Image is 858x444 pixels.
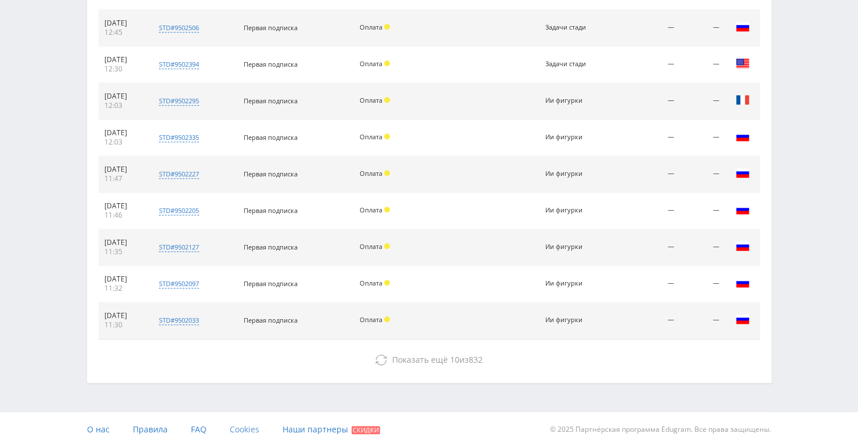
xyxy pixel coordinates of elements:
span: Холд [384,316,390,322]
div: 11:47 [104,174,142,183]
td: — [679,266,725,302]
div: [DATE] [104,165,142,174]
div: [DATE] [104,55,142,64]
div: std#9502394 [159,60,199,69]
div: std#9502033 [159,316,199,325]
span: Первая подписка [244,243,298,251]
td: — [615,193,679,229]
span: Холд [384,133,390,139]
span: из [392,354,483,365]
img: rus.png [736,239,750,253]
span: Оплата [360,205,382,214]
td: — [615,229,679,266]
td: — [615,10,679,46]
span: Первая подписка [244,23,298,32]
span: Cookies [230,424,259,435]
td: — [615,46,679,83]
img: rus.png [736,166,750,180]
td: — [615,83,679,120]
div: Задачи стади [545,60,598,68]
img: rus.png [736,276,750,290]
div: Ии фигурки [545,243,598,251]
img: rus.png [736,203,750,216]
span: Оплата [360,59,382,68]
span: Оплата [360,315,382,324]
span: Холд [384,207,390,212]
div: 11:32 [104,284,142,293]
td: — [679,229,725,266]
div: Ии фигурки [545,280,598,287]
div: [DATE] [104,128,142,138]
div: std#9502127 [159,243,199,252]
img: rus.png [736,312,750,326]
div: [DATE] [104,201,142,211]
span: Первая подписка [244,206,298,215]
div: [DATE] [104,311,142,320]
div: std#9502506 [159,23,199,33]
td: — [679,46,725,83]
span: Оплата [360,242,382,251]
span: Холд [384,280,390,286]
div: Задачи стади [545,24,598,31]
td: — [679,302,725,339]
span: Оплата [360,23,382,31]
div: [DATE] [104,238,142,247]
div: Ии фигурки [545,170,598,178]
div: 11:30 [104,320,142,330]
span: Первая подписка [244,279,298,288]
span: Первая подписка [244,133,298,142]
span: Первая подписка [244,60,298,68]
span: Холд [384,97,390,103]
span: Первая подписка [244,316,298,324]
span: Оплата [360,279,382,287]
div: 12:30 [104,64,142,74]
td: — [615,120,679,156]
span: Первая подписка [244,96,298,105]
span: Первая подписка [244,169,298,178]
span: FAQ [191,424,207,435]
div: [DATE] [104,92,142,101]
td: — [615,156,679,193]
td: — [679,156,725,193]
img: fra.png [736,93,750,107]
span: Правила [133,424,168,435]
img: rus.png [736,129,750,143]
div: Ии фигурки [545,133,598,141]
div: 11:35 [104,247,142,257]
div: 11:46 [104,211,142,220]
td: — [679,193,725,229]
td: — [615,302,679,339]
img: usa.png [736,56,750,70]
div: std#9502295 [159,96,199,106]
span: Скидки [352,426,380,434]
div: 12:45 [104,28,142,37]
div: 12:03 [104,138,142,147]
span: Наши партнеры [283,424,348,435]
span: Оплата [360,96,382,104]
div: std#9502227 [159,169,199,179]
td: — [679,10,725,46]
span: 10 [450,354,459,365]
span: Оплата [360,132,382,141]
td: — [679,83,725,120]
div: std#9502335 [159,133,199,142]
img: rus.png [736,20,750,34]
span: О нас [87,424,110,435]
span: Оплата [360,169,382,178]
span: Холд [384,60,390,66]
span: 832 [469,354,483,365]
span: Холд [384,243,390,249]
span: Холд [384,24,390,30]
span: Холд [384,170,390,176]
button: Показать ещё 10из832 [99,348,760,371]
div: [DATE] [104,275,142,284]
div: Ии фигурки [545,316,598,324]
div: std#9502097 [159,279,199,288]
div: 12:03 [104,101,142,110]
div: [DATE] [104,19,142,28]
div: Ии фигурки [545,97,598,104]
td: — [679,120,725,156]
span: Показать ещё [392,354,448,365]
td: — [615,266,679,302]
div: std#9502205 [159,206,199,215]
